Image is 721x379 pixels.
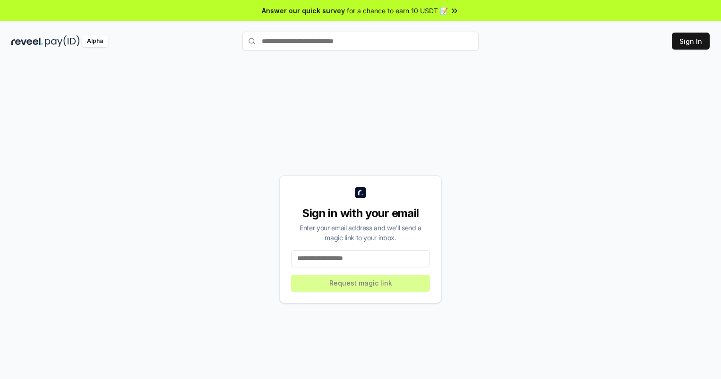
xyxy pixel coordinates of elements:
button: Sign In [672,33,710,50]
img: reveel_dark [11,35,43,47]
span: for a chance to earn 10 USDT 📝 [347,6,448,16]
img: logo_small [355,187,366,198]
div: Enter your email address and we’ll send a magic link to your inbox. [291,223,430,243]
img: pay_id [45,35,80,47]
div: Sign in with your email [291,206,430,221]
span: Answer our quick survey [262,6,345,16]
div: Alpha [82,35,108,47]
